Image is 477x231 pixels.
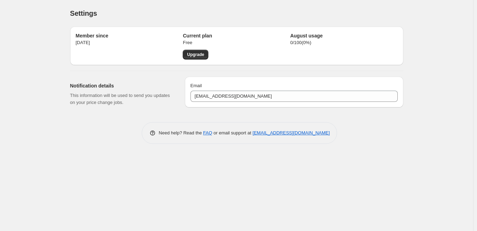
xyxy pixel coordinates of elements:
[253,130,330,135] a: [EMAIL_ADDRESS][DOMAIN_NAME]
[76,32,183,39] h2: Member since
[290,39,397,46] p: 0 / 100 ( 0 %)
[187,52,204,57] span: Upgrade
[76,39,183,46] p: [DATE]
[203,130,212,135] a: FAQ
[290,32,397,39] h2: August usage
[183,50,208,59] a: Upgrade
[212,130,253,135] span: or email support at
[70,82,174,89] h2: Notification details
[190,83,202,88] span: Email
[183,32,290,39] h2: Current plan
[183,39,290,46] p: Free
[159,130,203,135] span: Need help? Read the
[70,9,97,17] span: Settings
[70,92,174,106] p: This information will be used to send you updates on your price change jobs.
